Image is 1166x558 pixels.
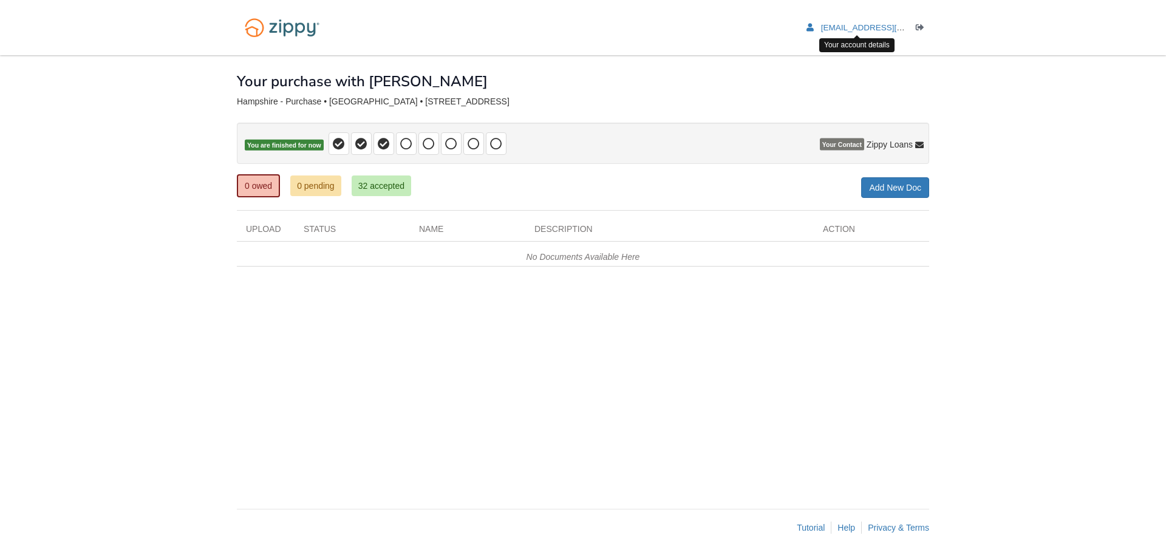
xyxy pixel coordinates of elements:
span: Zippy Loans [867,138,913,151]
a: Log out [916,23,929,35]
a: Help [837,523,855,532]
div: Hampshire - Purchase • [GEOGRAPHIC_DATA] • [STREET_ADDRESS] [237,97,929,107]
div: Description [525,223,814,241]
a: 0 owed [237,174,280,197]
a: Privacy & Terms [868,523,929,532]
a: 0 pending [290,175,341,196]
div: Action [814,223,929,241]
span: roberthampshire@hotmail.com [821,23,960,32]
span: You are finished for now [245,140,324,151]
em: No Documents Available Here [527,252,640,262]
div: Upload [237,223,295,241]
a: Tutorial [797,523,825,532]
div: Your account details [819,38,895,52]
a: Add New Doc [861,177,929,198]
span: Your Contact [820,138,864,151]
h1: Your purchase with [PERSON_NAME] [237,73,488,89]
img: Logo [237,12,327,43]
a: 32 accepted [352,175,411,196]
div: Status [295,223,410,241]
div: Name [410,223,525,241]
a: edit profile [806,23,960,35]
